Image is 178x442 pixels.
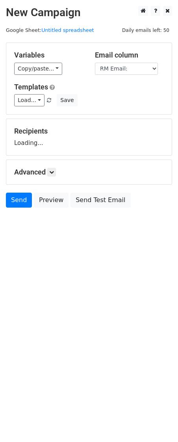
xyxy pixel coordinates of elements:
span: Daily emails left: 50 [119,26,172,35]
h5: Advanced [14,168,164,176]
a: Copy/paste... [14,63,62,75]
a: Templates [14,83,48,91]
h5: Email column [95,51,164,59]
a: Untitled spreadsheet [41,27,94,33]
a: Send Test Email [70,193,130,208]
h5: Recipients [14,127,164,136]
button: Save [57,94,77,106]
h2: New Campaign [6,6,172,19]
h5: Variables [14,51,83,59]
div: Loading... [14,127,164,147]
a: Preview [34,193,69,208]
a: Load... [14,94,44,106]
small: Google Sheet: [6,27,94,33]
a: Send [6,193,32,208]
a: Daily emails left: 50 [119,27,172,33]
